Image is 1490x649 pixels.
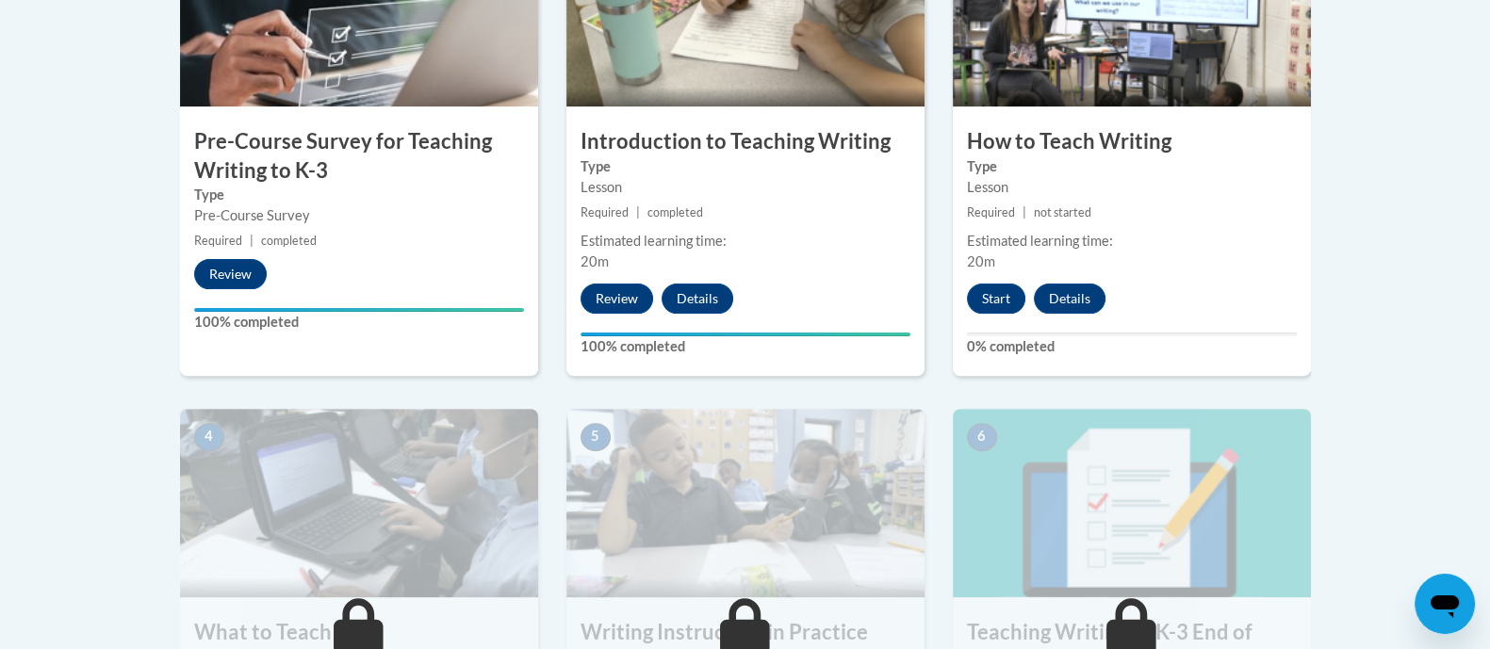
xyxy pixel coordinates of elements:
[581,333,910,336] div: Your progress
[250,234,254,248] span: |
[581,253,609,269] span: 20m
[194,308,524,312] div: Your progress
[581,284,653,314] button: Review
[1034,284,1105,314] button: Details
[1023,205,1026,219] span: |
[581,177,910,198] div: Lesson
[967,253,995,269] span: 20m
[967,205,1015,219] span: Required
[967,231,1297,251] div: Estimated learning time:
[581,156,910,177] label: Type
[566,127,925,156] h3: Introduction to Teaching Writing
[581,205,629,219] span: Required
[967,336,1297,357] label: 0% completed
[566,409,925,597] img: Course Image
[1034,205,1091,219] span: not started
[581,423,611,451] span: 5
[180,127,538,186] h3: Pre-Course Survey for Teaching Writing to K-3
[194,185,524,205] label: Type
[566,618,925,647] h3: Writing Instruction in Practice
[581,336,910,357] label: 100% completed
[180,618,538,647] h3: What to Teach
[967,156,1297,177] label: Type
[662,284,733,314] button: Details
[194,259,267,289] button: Review
[967,423,997,451] span: 6
[967,284,1025,314] button: Start
[194,423,224,451] span: 4
[194,205,524,226] div: Pre-Course Survey
[261,234,317,248] span: completed
[194,234,242,248] span: Required
[194,312,524,333] label: 100% completed
[953,409,1311,597] img: Course Image
[967,177,1297,198] div: Lesson
[1415,574,1475,634] iframe: Button to launch messaging window
[647,205,703,219] span: completed
[581,231,910,251] div: Estimated learning time:
[953,127,1311,156] h3: How to Teach Writing
[180,409,538,597] img: Course Image
[636,205,640,219] span: |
